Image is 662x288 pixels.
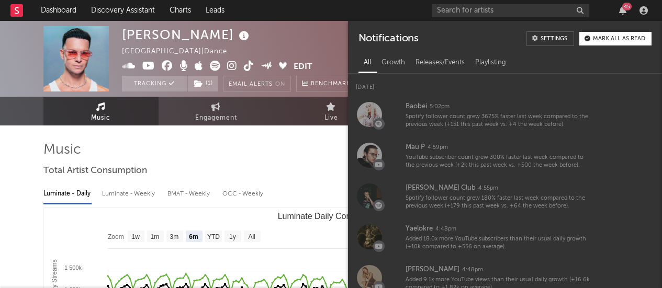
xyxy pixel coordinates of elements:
div: [DATE] [348,74,662,94]
div: 4:48pm [462,266,483,274]
div: Notifications [358,31,419,46]
text: 6m [189,233,198,240]
div: Added 18.0x more YouTube subscribers than their usual daily growth (+10k compared to +556 on aver... [406,235,590,251]
a: Yaelokre4:48pmAdded 18.0x more YouTube subscribers than their usual daily growth (+10k compared t... [348,216,662,257]
div: Luminate - Weekly [102,185,157,203]
span: Music [91,112,110,124]
div: 4:55pm [478,185,498,192]
input: Search for artists [432,4,589,17]
div: Releases/Events [410,54,470,72]
span: Total Artist Consumption [43,165,147,177]
div: Mau P [406,141,425,154]
div: Growth [376,54,410,72]
div: All [358,54,376,72]
button: (1) [188,76,218,91]
text: Zoom [108,233,124,240]
div: Spotify follower count grew 3675% faster last week compared to the previous week (+151 this past ... [406,113,590,129]
div: [PERSON_NAME] [122,26,252,43]
text: Luminate Daily Consumption [277,212,385,221]
text: YTD [207,233,219,240]
div: Mark all as read [593,36,645,42]
a: [PERSON_NAME] Club4:55pmSpotify follower count grew 180% faster last week compared to the previou... [348,176,662,216]
span: ( 1 ) [187,76,218,91]
div: BMAT - Weekly [167,185,212,203]
a: Music [43,97,159,125]
div: 4:48pm [435,225,456,233]
span: Engagement [195,112,237,124]
div: 4:59pm [428,144,448,152]
em: On [275,82,285,87]
a: Engagement [159,97,274,125]
text: 1y [229,233,236,240]
div: Yaelokre [406,223,433,235]
div: Settings [541,36,567,42]
div: Baobei [406,100,427,113]
a: Baobei5:02pmSpotify follower count grew 3675% faster last week compared to the previous week (+15... [348,94,662,135]
a: Settings [526,31,574,46]
text: 3m [170,233,178,240]
text: 1w [131,233,140,240]
text: All [248,233,255,240]
div: 45 [622,3,632,10]
text: 1m [150,233,159,240]
div: 5:02pm [430,103,450,111]
div: [PERSON_NAME] [406,263,459,276]
text: 1 500k [64,264,82,271]
button: 45 [619,6,626,15]
div: Spotify follower count grew 180% faster last week compared to the previous week (+179 this past w... [406,194,590,211]
a: Live [274,97,389,125]
a: Benchmark [296,76,356,91]
div: Luminate - Daily [43,185,92,203]
div: [GEOGRAPHIC_DATA] | Dance [122,45,251,58]
a: Mau P4:59pmYouTube subscriber count grew 300% faster last week compared to the previous week (+2k... [348,135,662,176]
span: Live [324,112,338,124]
button: Mark all as read [579,32,652,45]
div: OCC - Weekly [222,185,264,203]
div: Playlisting [470,54,511,72]
button: Edit [294,61,312,74]
span: Benchmark [311,78,351,90]
button: Email AlertsOn [223,76,291,91]
div: [PERSON_NAME] Club [406,182,476,194]
div: YouTube subscriber count grew 300% faster last week compared to the previous week (+2k this past ... [406,154,590,170]
button: Tracking [122,76,187,91]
